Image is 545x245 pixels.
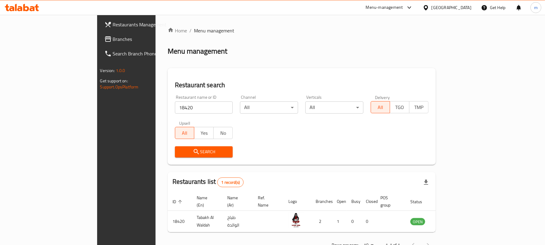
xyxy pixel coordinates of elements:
span: m [534,4,538,11]
div: Menu-management [366,4,403,11]
button: TMP [409,101,429,113]
div: Export file [419,175,433,190]
span: Menu management [194,27,234,34]
a: Branches [100,32,188,46]
span: All [373,103,388,112]
button: All [371,101,390,113]
td: 1 [332,211,346,232]
span: Status [410,198,430,205]
td: 0 [361,211,376,232]
a: Support.OpsPlatform [100,83,139,91]
input: Search for restaurant name or ID.. [175,101,233,114]
nav: breadcrumb [168,27,436,34]
button: No [213,127,233,139]
a: Search Branch Phone [100,46,188,61]
th: Busy [346,192,361,211]
span: Name (En) [197,194,215,209]
label: Delivery [375,95,390,99]
span: TGO [392,103,407,112]
td: 0 [346,211,361,232]
span: Branches [113,35,183,43]
span: 1 record(s) [218,180,243,185]
button: Search [175,146,233,157]
table: enhanced table [168,192,458,232]
span: ID [172,198,184,205]
span: TMP [412,103,426,112]
th: Logo [284,192,311,211]
span: No [216,129,231,137]
h2: Menu management [168,46,227,56]
th: Branches [311,192,332,211]
span: Restaurants Management [113,21,183,28]
div: All [305,101,363,114]
h2: Restaurant search [175,81,429,90]
button: Yes [194,127,214,139]
span: All [178,129,192,137]
th: Open [332,192,346,211]
div: Total records count [217,177,244,187]
div: [GEOGRAPHIC_DATA] [432,4,471,11]
span: Get support on: [100,77,128,85]
span: Search Branch Phone [113,50,183,57]
span: Version: [100,67,115,74]
button: All [175,127,195,139]
td: Tabakh Al Waldah [192,211,222,232]
td: طباخ الوالدة [222,211,253,232]
span: Ref. Name [258,194,276,209]
td: 2 [311,211,332,232]
span: OPEN [410,218,425,225]
li: / [189,27,192,34]
span: Name (Ar) [227,194,246,209]
th: Closed [361,192,376,211]
img: Tabakh Al Waldah [288,213,304,228]
span: 1.0.0 [116,67,125,74]
label: Upsell [179,121,190,125]
h2: Restaurants list [172,177,244,187]
button: TGO [390,101,409,113]
div: All [240,101,298,114]
span: POS group [380,194,398,209]
span: Search [180,148,228,156]
a: Restaurants Management [100,17,188,32]
span: Yes [197,129,211,137]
